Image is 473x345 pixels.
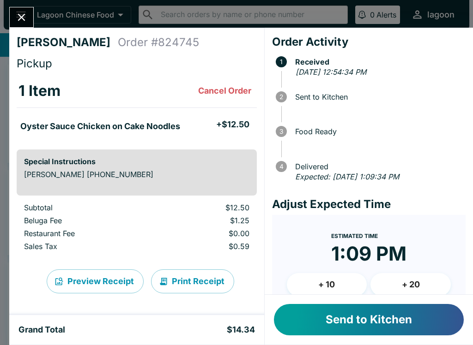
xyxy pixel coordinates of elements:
[17,57,52,70] span: Pickup
[10,7,33,27] button: Close
[24,203,146,212] p: Subtotal
[291,127,466,136] span: Food Ready
[291,58,466,66] span: Received
[370,273,451,296] button: + 20
[279,128,283,135] text: 3
[279,93,283,101] text: 2
[47,269,144,293] button: Preview Receipt
[24,157,249,166] h6: Special Instructions
[161,216,249,225] p: $1.25
[161,229,249,238] p: $0.00
[24,216,146,225] p: Beluga Fee
[331,232,378,239] span: Estimated Time
[287,273,367,296] button: + 10
[296,67,366,77] em: [DATE] 12:54:34 PM
[18,82,61,100] h3: 1 Item
[272,197,466,211] h4: Adjust Expected Time
[118,36,199,49] h4: Order # 824745
[161,203,249,212] p: $12.50
[151,269,234,293] button: Print Receipt
[291,162,466,171] span: Delivered
[20,121,180,132] h5: Oyster Sauce Chicken on Cake Noodles
[272,35,466,49] h4: Order Activity
[17,36,118,49] h4: [PERSON_NAME]
[291,93,466,101] span: Sent to Kitchen
[24,170,249,179] p: [PERSON_NAME] [PHONE_NUMBER]
[24,229,146,238] p: Restaurant Fee
[280,58,283,65] text: 1
[331,242,406,266] time: 1:09 PM
[274,304,464,335] button: Send to Kitchen
[17,203,257,255] table: orders table
[161,242,249,251] p: $0.59
[17,74,257,142] table: orders table
[295,172,399,181] em: Expected: [DATE] 1:09:34 PM
[24,242,146,251] p: Sales Tax
[279,163,283,170] text: 4
[227,324,255,335] h5: $14.34
[194,82,255,100] button: Cancel Order
[216,119,249,130] h5: + $12.50
[18,324,65,335] h5: Grand Total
